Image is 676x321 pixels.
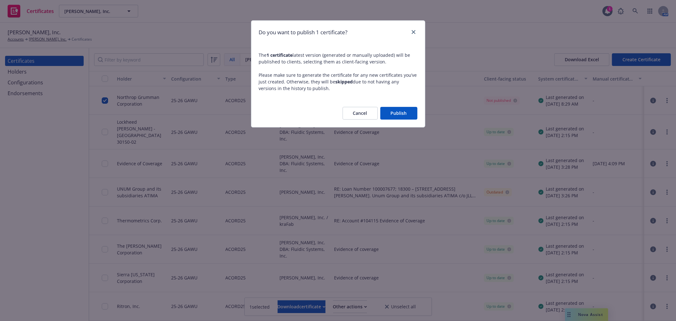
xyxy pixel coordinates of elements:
[343,107,378,120] button: Cancel
[410,28,417,36] a: close
[267,52,293,58] b: 1 certificate
[336,79,353,85] b: skipped
[380,107,417,120] button: Publish
[259,28,348,36] h1: Do you want to publish 1 certificate?
[259,52,417,65] p: The latest version (generated or manually uploaded) will be published to clients, selecting them ...
[259,72,417,92] p: Please make sure to generate the certificate for any new certificates you’ve just created. Otherw...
